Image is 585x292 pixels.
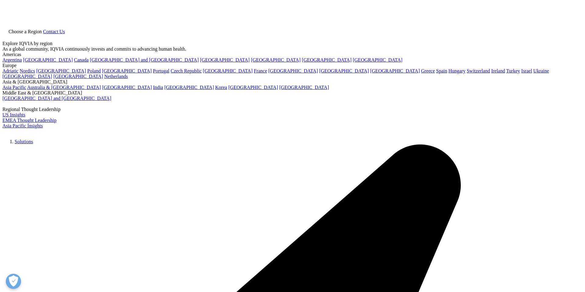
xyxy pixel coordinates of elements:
a: Korea [215,85,227,90]
a: [GEOGRAPHIC_DATA] [319,68,369,73]
a: EMEA Thought Leadership [2,118,56,123]
a: [GEOGRAPHIC_DATA] [53,74,103,79]
div: Asia & [GEOGRAPHIC_DATA] [2,79,583,85]
div: Middle East & [GEOGRAPHIC_DATA] [2,90,583,96]
a: [GEOGRAPHIC_DATA] and [GEOGRAPHIC_DATA] [2,96,111,101]
a: Solutions [15,139,33,144]
a: Hungary [448,68,466,73]
a: Australia & [GEOGRAPHIC_DATA] [27,85,101,90]
a: Ireland [491,68,505,73]
a: Portugal [153,68,169,73]
a: Canada [74,57,89,62]
a: [GEOGRAPHIC_DATA] [23,57,73,62]
a: [GEOGRAPHIC_DATA] [228,85,278,90]
a: Contact Us [43,29,65,34]
a: Israel [521,68,532,73]
a: Netherlands [104,74,128,79]
a: Asia Pacific [2,85,26,90]
a: Greece [421,68,435,73]
div: Regional Thought Leadership [2,107,583,112]
button: Open Preferences [6,274,21,289]
a: [GEOGRAPHIC_DATA] [302,57,352,62]
a: Spain [436,68,447,73]
div: Explore IQVIA by region [2,41,583,46]
a: [GEOGRAPHIC_DATA] [200,57,250,62]
a: [GEOGRAPHIC_DATA] [353,57,402,62]
a: Switzerland [467,68,490,73]
a: Czech Republic [171,68,202,73]
a: Nordics [19,68,35,73]
div: Europe [2,63,583,68]
a: Ukraine [533,68,549,73]
a: France [254,68,267,73]
a: [GEOGRAPHIC_DATA] [279,85,329,90]
a: Asia Pacific Insights [2,123,43,128]
a: [GEOGRAPHIC_DATA] [251,57,300,62]
a: [GEOGRAPHIC_DATA] [102,85,152,90]
a: India [153,85,163,90]
a: [GEOGRAPHIC_DATA] [164,85,214,90]
a: [GEOGRAPHIC_DATA] [102,68,152,73]
a: [GEOGRAPHIC_DATA] [370,68,420,73]
div: Americas [2,52,583,57]
a: Poland [87,68,101,73]
span: Choose a Region [9,29,42,34]
a: Adriatic [2,68,18,73]
a: [GEOGRAPHIC_DATA] [36,68,86,73]
a: Turkey [506,68,520,73]
a: [GEOGRAPHIC_DATA] and [GEOGRAPHIC_DATA] [90,57,199,62]
a: [GEOGRAPHIC_DATA] [268,68,318,73]
a: [GEOGRAPHIC_DATA] [2,74,52,79]
a: [GEOGRAPHIC_DATA] [203,68,253,73]
div: As a global community, IQVIA continuously invests and commits to advancing human health. [2,46,583,52]
a: US Insights [2,112,25,117]
a: Argentina [2,57,22,62]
